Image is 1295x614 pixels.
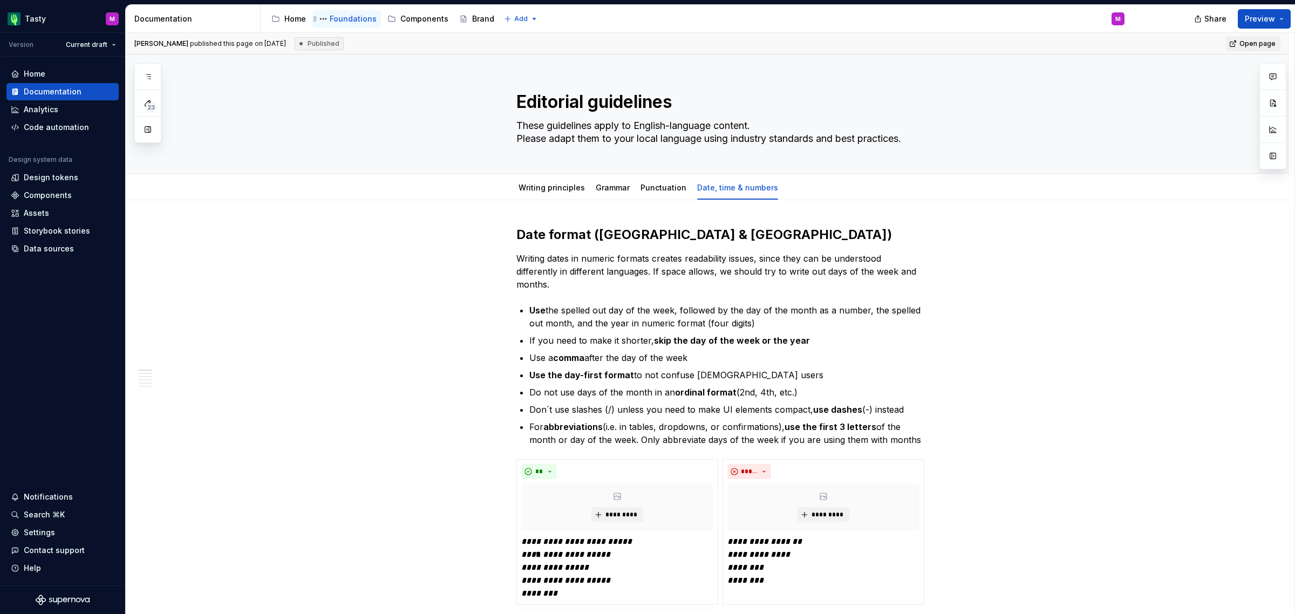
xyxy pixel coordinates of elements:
[383,10,453,28] a: Components
[6,101,119,118] a: Analytics
[24,226,90,236] div: Storybook stories
[529,369,924,381] p: to not confuse [DEMOGRAPHIC_DATA] users
[529,334,924,347] p: If you need to make it shorter,
[9,40,33,49] div: Version
[61,37,121,52] button: Current draft
[591,176,634,199] div: Grammar
[66,40,107,49] span: Current draft
[785,421,876,432] strong: use the first 3 letters
[6,240,119,257] a: Data sources
[6,119,119,136] a: Code automation
[6,65,119,83] a: Home
[312,10,381,28] a: Foundations
[596,183,630,192] a: Grammar
[529,370,634,380] strong: Use the day-first format
[813,404,862,415] strong: use dashes
[472,13,494,24] div: Brand
[8,12,21,25] img: 5a785b6b-c473-494b-9ba3-bffaf73304c7.png
[1189,9,1233,29] button: Share
[529,386,924,399] p: Do not use days of the month in an (2nd, 4th, etc.)
[25,13,46,24] div: Tasty
[110,15,115,23] div: M
[6,542,119,559] button: Contact support
[516,227,892,242] strong: Date format ([GEOGRAPHIC_DATA] & [GEOGRAPHIC_DATA])
[134,39,286,48] span: published this page on [DATE]
[1115,15,1121,23] div: M
[24,545,85,556] div: Contact support
[654,335,810,346] strong: skip the day of the week or the year
[553,352,584,363] strong: comma
[24,492,73,502] div: Notifications
[1238,9,1291,29] button: Preview
[24,104,58,115] div: Analytics
[134,13,256,24] div: Documentation
[514,89,922,115] textarea: Editorial guidelines
[6,488,119,506] button: Notifications
[24,86,81,97] div: Documentation
[146,103,156,112] span: 23
[1239,39,1276,48] span: Open page
[1204,13,1226,24] span: Share
[24,190,72,201] div: Components
[636,176,691,199] div: Punctuation
[6,506,119,523] button: Search ⌘K
[6,83,119,100] a: Documentation
[24,509,65,520] div: Search ⌘K
[529,304,924,330] p: the spelled out day of the week, followed by the day of the month as a number, the spelled out mo...
[693,176,782,199] div: Date, time & numbers
[1226,36,1280,51] a: Open page
[519,183,585,192] a: Writing principles
[24,563,41,574] div: Help
[1245,13,1275,24] span: Preview
[24,208,49,219] div: Assets
[514,15,528,23] span: Add
[529,403,924,416] p: Don´t use slashes (/) unless you need to make UI elements compact, (-) instead
[640,183,686,192] a: Punctuation
[295,37,344,50] div: Published
[529,351,924,364] p: Use a after the day of the week
[529,420,924,446] p: For (i.e. in tables, dropdowns, or confirmations), of the month or day of the week. Only abbrevia...
[24,122,89,133] div: Code automation
[2,7,123,30] button: TastyM
[24,172,78,183] div: Design tokens
[24,69,45,79] div: Home
[36,595,90,605] svg: Supernova Logo
[267,8,499,30] div: Page tree
[284,13,306,24] div: Home
[6,204,119,222] a: Assets
[134,39,188,47] span: [PERSON_NAME]
[543,421,603,432] strong: abbreviations
[697,183,778,192] a: Date, time & numbers
[24,243,74,254] div: Data sources
[514,176,589,199] div: Writing principles
[330,13,377,24] div: Foundations
[455,10,499,28] a: Brand
[24,527,55,538] div: Settings
[516,252,924,291] p: Writing dates in numeric formats creates readability issues, since they can be understood differe...
[267,10,310,28] a: Home
[9,155,72,164] div: Design system data
[400,13,448,24] div: Components
[514,117,922,147] textarea: These guidelines apply to English-language content. Please adapt them to your local language usin...
[6,524,119,541] a: Settings
[529,305,546,316] strong: Use
[6,169,119,186] a: Design tokens
[501,11,541,26] button: Add
[675,387,737,398] strong: ordinal format
[6,222,119,240] a: Storybook stories
[6,187,119,204] a: Components
[6,560,119,577] button: Help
